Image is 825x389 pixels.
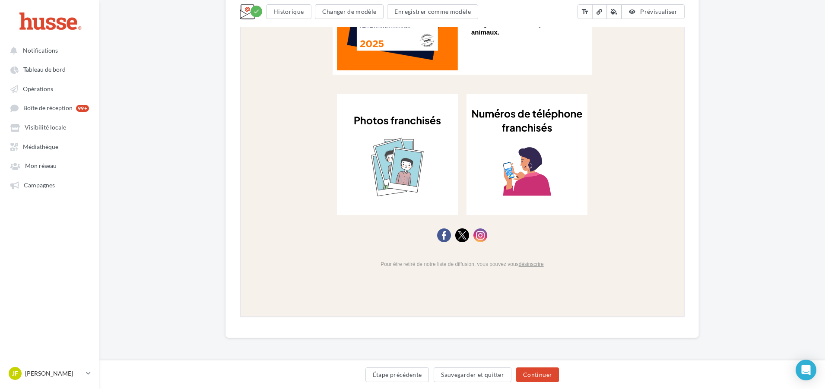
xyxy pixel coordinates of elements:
[5,61,94,77] a: Tableau de bord
[254,7,278,13] a: Cliquez-ici
[12,369,18,378] span: JF
[140,120,304,137] span: Lui aussi a besoin d’un petit coup de pouce avant l’hiver : chouchoutez-le avec !
[577,4,592,19] button: text_fields
[23,66,66,73] span: Tableau de bord
[23,85,53,92] span: Opérations
[25,124,66,131] span: Visibilité locale
[516,367,559,382] button: Continuer
[24,181,55,189] span: Campagnes
[5,119,94,135] a: Visibilité locale
[76,105,89,112] div: 99+
[7,365,92,382] a: JF [PERSON_NAME]
[315,4,384,19] button: Changer de modèle
[387,4,478,19] button: Enregistrer comme modèle
[5,81,94,96] a: Opérations
[5,100,94,116] a: Boîte de réception 99+
[253,8,260,15] i: check
[796,360,816,380] div: Open Intercom Messenger
[23,143,58,150] span: Médiathèque
[5,177,94,193] a: Campagnes
[640,8,677,15] span: Prévisualiser
[5,158,94,173] a: Mon réseau
[266,4,311,19] button: Historique
[581,7,589,16] i: text_fields
[25,369,82,378] p: [PERSON_NAME]
[251,6,262,17] div: Modifications enregistrées
[180,110,263,117] span: 🍂
[365,367,429,382] button: Étape précédente
[5,139,94,154] a: Médiathèque
[434,367,511,382] button: Sauvegarder et quitter
[5,42,91,58] button: Notifications
[189,110,263,117] strong: L’automne est bien là !
[25,162,57,170] span: Mon réseau
[622,4,685,19] button: Prévisualiser
[23,104,73,112] span: Boîte de réception
[97,109,346,139] div: false
[96,22,347,85] img: BANNIERE_HUSSE_DIGITALEO.png
[165,7,254,13] span: L'email ne s'affiche pas correctement ?
[223,130,278,137] strong: notre kit automne
[23,47,58,54] span: Notifications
